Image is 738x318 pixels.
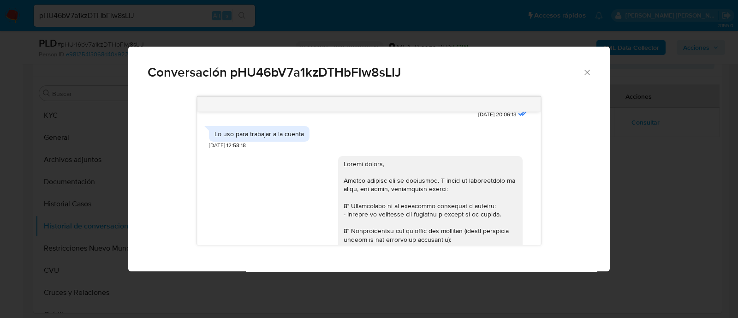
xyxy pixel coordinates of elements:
span: Conversación pHU46bV7a1kzDTHbFlw8sLIJ [148,66,583,79]
div: Comunicación [128,47,610,272]
span: [DATE] 20:06:13 [478,111,517,119]
button: Cerrar [583,68,591,76]
div: Lo uso para trabajar a la cuenta [214,130,304,138]
span: [DATE] 12:58:18 [209,142,246,150]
